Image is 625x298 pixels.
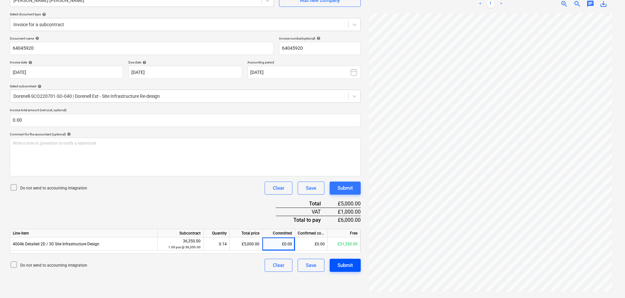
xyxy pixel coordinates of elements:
[27,61,32,64] span: help
[265,259,292,272] button: Clear
[20,263,87,268] p: Do not send to accounting integration
[273,261,284,270] div: Clear
[306,184,316,192] div: Save
[41,12,46,16] span: help
[298,182,324,195] button: Save
[265,182,292,195] button: Clear
[20,185,87,191] p: Do not send to accounting integration
[10,42,274,55] input: Document name
[230,237,262,251] div: £5,000.00
[36,84,41,88] span: help
[247,60,361,66] p: Accounting period
[141,61,146,64] span: help
[10,66,123,79] input: Invoice date not specified
[276,216,331,224] div: Total to pay
[10,60,123,64] div: Invoice date
[276,200,331,208] div: Total
[230,229,262,237] div: Total price
[10,36,274,41] div: Document name
[158,229,204,237] div: Subcontract
[298,259,324,272] button: Save
[34,36,39,40] span: help
[273,184,284,192] div: Clear
[306,261,316,270] div: Save
[331,208,361,216] div: £1,000.00
[331,216,361,224] div: £6,000.00
[13,242,99,246] span: 4004b Detailed 2D / 3D Site Infrastructure Design
[330,259,361,272] button: Submit
[66,132,71,136] span: help
[337,184,353,192] div: Submit
[276,208,331,216] div: VAT
[262,229,295,237] div: Committed
[10,108,361,114] p: Invoice total amount (net cost, optional)
[262,237,295,251] div: £0.00
[10,12,361,16] div: Select document type
[592,267,625,298] iframe: Chat Widget
[204,229,230,237] div: Quantity
[315,36,321,40] span: help
[247,66,361,79] button: [DATE]
[279,42,361,55] input: Invoice number
[160,238,201,250] div: 36,350.00
[10,84,361,88] div: Select subcontract
[328,237,360,251] div: £31,350.00
[206,237,227,251] div: 0.14
[128,60,242,64] div: Due date
[128,66,242,79] input: Due date not specified
[10,114,361,127] input: Invoice total amount (net cost, optional)
[330,182,361,195] button: Submit
[295,237,328,251] div: £0.00
[328,229,360,237] div: Free
[168,245,201,249] small: 1.00 pcs @ 36,350.00
[337,261,353,270] div: Submit
[331,200,361,208] div: £5,000.00
[295,229,328,237] div: Confirmed costs
[279,36,361,41] div: Invoice number (optional)
[10,132,361,136] div: Comment for the accountant (optional)
[10,229,158,237] div: Line-item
